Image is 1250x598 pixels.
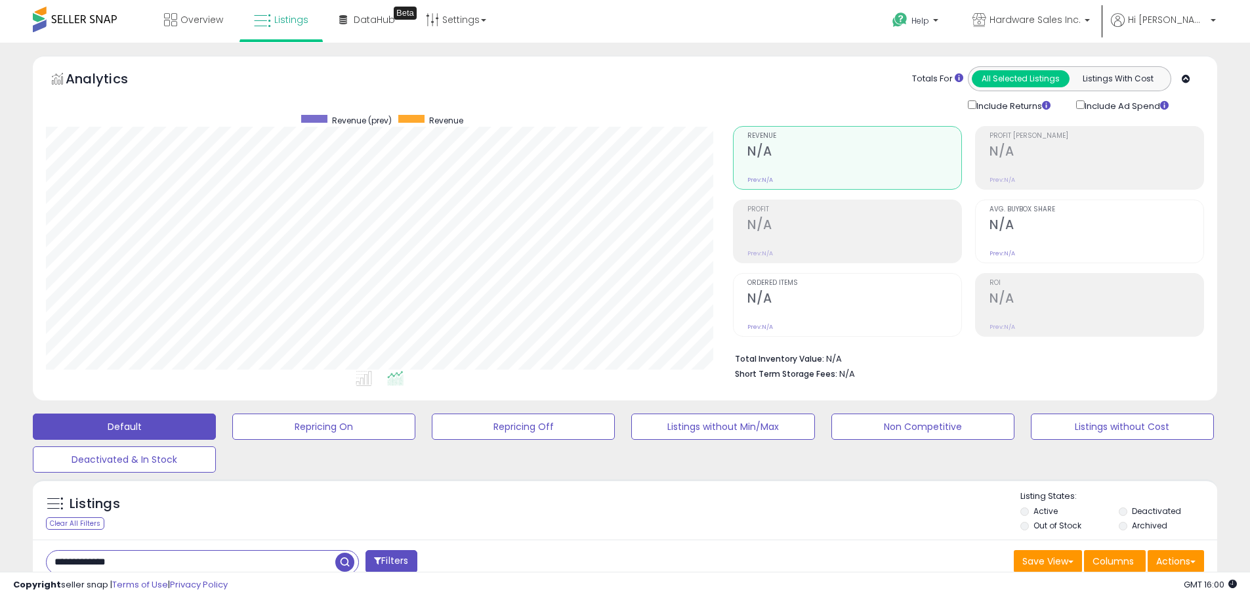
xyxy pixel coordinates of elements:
[394,7,417,20] div: Tooltip anchor
[13,578,61,591] strong: Copyright
[990,206,1203,213] span: Avg. Buybox Share
[33,446,216,473] button: Deactivated & In Stock
[365,550,417,573] button: Filters
[631,414,814,440] button: Listings without Min/Max
[747,249,773,257] small: Prev: N/A
[112,578,168,591] a: Terms of Use
[990,323,1015,331] small: Prev: N/A
[1084,550,1146,572] button: Columns
[1014,550,1082,572] button: Save View
[990,280,1203,287] span: ROI
[747,323,773,331] small: Prev: N/A
[1128,13,1207,26] span: Hi [PERSON_NAME]
[831,414,1014,440] button: Non Competitive
[972,70,1070,87] button: All Selected Listings
[747,291,961,309] h2: N/A
[1020,490,1217,503] p: Listing States:
[70,495,120,513] h5: Listings
[1093,555,1134,568] span: Columns
[990,249,1015,257] small: Prev: N/A
[892,12,908,28] i: Get Help
[46,517,104,530] div: Clear All Filters
[1033,520,1081,531] label: Out of Stock
[332,115,392,126] span: Revenue (prev)
[1033,505,1058,517] label: Active
[180,13,223,26] span: Overview
[1066,98,1190,113] div: Include Ad Spend
[747,280,961,287] span: Ordered Items
[1111,13,1216,43] a: Hi [PERSON_NAME]
[274,13,308,26] span: Listings
[13,579,228,591] div: seller snap | |
[990,13,1081,26] span: Hardware Sales Inc.
[747,217,961,235] h2: N/A
[170,578,228,591] a: Privacy Policy
[1132,505,1181,517] label: Deactivated
[33,414,216,440] button: Default
[958,98,1066,113] div: Include Returns
[747,133,961,140] span: Revenue
[1031,414,1214,440] button: Listings without Cost
[990,144,1203,161] h2: N/A
[432,414,615,440] button: Repricing Off
[747,206,961,213] span: Profit
[735,368,837,379] b: Short Term Storage Fees:
[66,70,154,91] h5: Analytics
[735,353,824,364] b: Total Inventory Value:
[232,414,415,440] button: Repricing On
[429,115,463,126] span: Revenue
[990,176,1015,184] small: Prev: N/A
[882,2,951,43] a: Help
[990,291,1203,309] h2: N/A
[911,15,929,26] span: Help
[912,73,963,85] div: Totals For
[1148,550,1204,572] button: Actions
[839,368,855,380] span: N/A
[747,176,773,184] small: Prev: N/A
[990,217,1203,235] h2: N/A
[1069,70,1167,87] button: Listings With Cost
[747,144,961,161] h2: N/A
[354,13,395,26] span: DataHub
[1132,520,1167,531] label: Archived
[990,133,1203,140] span: Profit [PERSON_NAME]
[735,350,1194,366] li: N/A
[1184,578,1237,591] span: 2025-09-17 16:00 GMT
